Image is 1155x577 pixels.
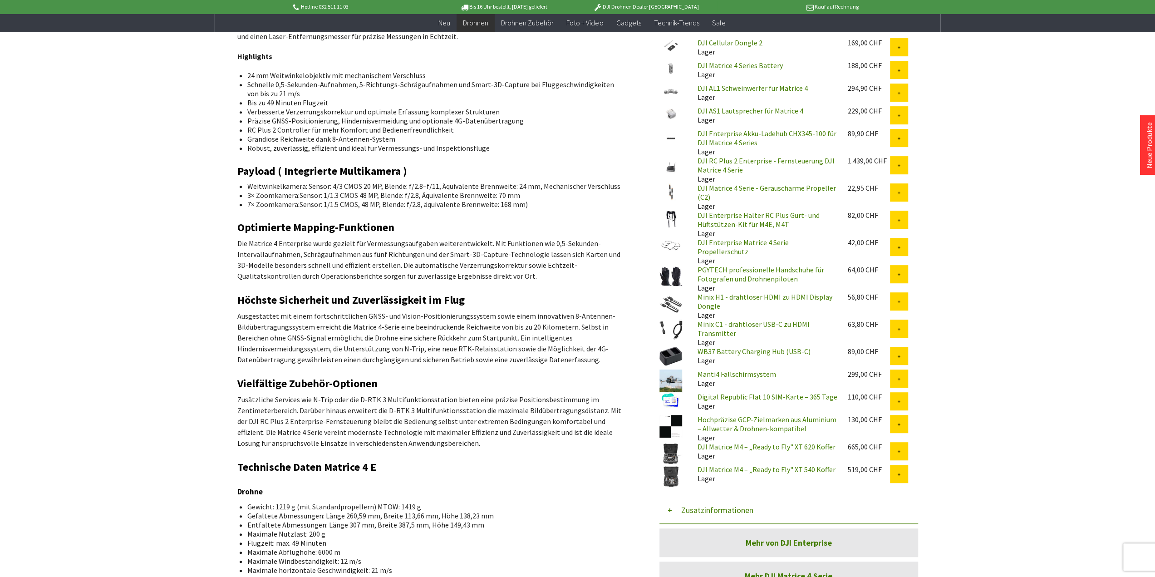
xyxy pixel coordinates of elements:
[659,183,682,201] img: DJI Matrice 4 Serie - Geräuscharme Propeller (C2)
[247,566,625,575] li: Maximale horizontale Geschwindigkeit: 21 m/s
[698,156,835,174] a: DJI RC Plus 2 Enterprise - Fernsteuerung DJI Matrice 4 Serie
[659,61,682,76] img: DJI Matrice 4 Series Battery
[705,14,732,32] a: Sale
[659,84,682,99] img: DJI AL1 Schweinwerfer für Matrice 4
[659,392,682,408] img: Digital Republic Flat 10 SIM-Karte – 365 Tage
[698,84,808,93] a: DJI AL1 Schweinwerfer für Matrice 4
[698,347,811,356] a: WB37 Battery Charging Hub (USB-C)
[848,61,890,70] div: 188,00 CHF
[247,538,625,547] li: Flugzeit: max. 49 Minuten
[848,38,890,47] div: 169,00 CHF
[690,61,840,79] div: Lager
[247,80,625,98] li: Schnelle 0,5-Sekunden-Aufnahmen, 5-Richtungs-Schrägaufnahmen und Smart-3D-Capture bei Fluggeschwi...
[848,265,890,274] div: 64,00 CHF
[659,415,682,438] img: Hochpräzise GCP-Zielmarken aus Aluminium – Allwetter & Drohnen-kompatibel
[848,347,890,356] div: 89,00 CHF
[247,107,625,116] li: Verbesserte Verzerrungskorrektur und optimale Erfassung komplexer Strukturen
[659,292,682,315] img: Minix H1 - drahtloser HDMI zu HDMI Display Dongle
[616,18,641,27] span: Gadgets
[457,14,495,32] a: Drohnen
[848,129,890,138] div: 89,90 CHF
[690,392,840,410] div: Lager
[690,292,840,320] div: Lager
[690,370,840,388] div: Lager
[247,557,625,566] li: Maximale Windbeständigkeit: 12 m/s
[659,442,682,465] img: DJI Matrice M4 – „Ready to Fly
[848,465,890,474] div: 519,00 CHF
[501,18,554,27] span: Drohnen Zubehör
[712,18,725,27] span: Sale
[690,183,840,211] div: Lager
[848,106,890,115] div: 229,00 CHF
[237,394,632,449] p: Zusätzliche Services wie N-Trip oder die D-RTK 3 Multifunktionsstation bieten eine präzise Positi...
[647,14,705,32] a: Technik-Trends
[690,320,840,347] div: Lager
[1145,122,1154,168] a: Neue Produkte
[698,211,820,229] a: DJI Enterprise Halter RC Plus Gurt- und Hüftstützen-Kit für M4E, M4T
[247,71,625,80] li: 24 mm Weitwinkelobjektiv mit mechanischem Verschluss
[659,497,918,524] button: Zusatzinformationen
[237,238,632,281] p: Die Matrice 4 Enterprise wurde gezielt für Vermessungsaufgaben weiterentwickelt. Mit Funktionen w...
[659,370,682,392] img: Manti4 Fallschirmsystem
[698,265,824,283] a: PGYTECH professionelle Handschuhe für Fotografen und Drohnenpiloten
[247,125,625,134] li: RC Plus 2 Controller für mehr Komfort und Bedienerfreundlichkeit
[247,182,625,191] li: Weitwinkelkamera: Sensor: 4/3 CMOS 20 MP, Blende: f/2.8–f/11, Äquivalente Brennweite: 24 mm, Mech...
[247,520,625,529] li: Entfaltete Abmessungen: Länge 307 mm, Breite 387,5 mm, Höhe 149,43 mm
[848,211,890,220] div: 82,00 CHF
[463,18,488,27] span: Drohnen
[659,211,682,228] img: DJI Enterprise Halter RC Plus Gurt- und Hüftstützen-Kit für M4E, M4T
[247,191,625,200] li: 3× Zoomkamera:Sensor: 1/1.3 CMOS 48 MP, Blende: f/2.8, Äquivalente Brennweite: 70 mm
[848,292,890,301] div: 56,80 CHF
[247,547,625,557] li: Maximale Abflughöhe: 6000 m
[698,465,836,474] a: DJI Matrice M4 – „Ready to Fly" XT 540 Koffer
[698,292,832,311] a: Minix H1 - drahtloser HDMI zu HDMI Display Dongle
[659,238,682,252] img: DJI Enterprise Matrice 4 Serie Propellerschutz
[575,1,717,12] p: DJI Drohnen Dealer [GEOGRAPHIC_DATA]
[659,106,682,121] img: DJI AS1 Lautsprecher für Matrice 4
[698,320,810,338] a: Minix C1 - drahtloser USB-C zu HDMI Transmitter
[237,376,378,390] strong: Vielfältige Zubehör-Optionen
[690,415,840,442] div: Lager
[247,200,625,209] li: 7× Zoomkamera:Sensor: 1/1.5 CMOS, 48 MP, Blende: f/2.8, äquivalente Brennweite: 168 mm)
[247,143,625,153] li: Robust, zuverlässig, effizient und ideal für Vermessungs- und Inspektionsflüge
[438,18,450,27] span: Neu
[690,465,840,483] div: Lager
[237,293,465,307] strong: Höchste Sicherheit und Zuverlässigkeit im Flug
[698,183,836,202] a: DJI Matrice 4 Serie - Geräuscharme Propeller (C2)
[698,442,836,451] a: DJI Matrice M4 – „Ready to Fly" XT 620 Koffer
[659,320,682,340] img: Minix C1 - drahtloser USB-C zu HDMI Transmitter
[848,442,890,451] div: 665,00 CHF
[848,238,890,247] div: 42,00 CHF
[247,98,625,107] li: Bis zu 49 Minuten Flugzeit
[247,511,625,520] li: Gefaltete Abmessungen: Länge 260,59 mm, Breite 113,66 mm, Höhe 138,23 mm
[690,156,840,183] div: Lager
[659,38,682,53] img: DJI Cellular Dongle 2
[237,487,263,497] strong: Drohne
[698,370,776,379] a: Manti4 Fallschirmsystem
[698,415,836,433] a: Hochpräzise GCP-Zielmarken aus Aluminium – Allwetter & Drohnen-kompatibel
[690,129,840,156] div: Lager
[659,156,682,179] img: DJI RC Plus 2 Enterprise - Fernsteuerung DJI Matrice 4 Serie
[690,106,840,124] div: Lager
[848,84,890,93] div: 294,90 CHF
[659,129,682,145] img: DJI Enterprise Akku-Ladehub CHX345-100 für DJI Matrice 4 Series
[848,415,890,424] div: 130,00 CHF
[690,211,840,238] div: Lager
[717,1,859,12] p: Kauf auf Rechnung
[690,84,840,102] div: Lager
[609,14,647,32] a: Gadgets
[433,1,575,12] p: Bis 16 Uhr bestellt, [DATE] geliefert.
[659,528,918,557] a: Mehr von DJI Enterprise
[237,461,632,473] h2: Technische Daten Matrice 4 E
[247,529,625,538] li: Maximale Nutzlast: 200 g
[848,392,890,401] div: 110,00 CHF
[237,52,272,61] strong: Highlights
[237,311,632,365] p: Ausgestattet mit einem fortschrittlichen GNSS- und Vision-Positionierungssystem sowie einem innov...
[560,14,609,32] a: Foto + Video
[495,14,560,32] a: Drohnen Zubehör
[247,134,625,143] li: Grandiose Reichweite dank 8-Antennen-System
[698,38,762,47] a: DJI Cellular Dongle 2
[690,347,840,365] div: Lager
[247,502,625,511] li: Gewicht: 1219 g (mit Standardpropellern) MTOW: 1419 g
[698,106,803,115] a: DJI AS1 Lautsprecher für Matrice 4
